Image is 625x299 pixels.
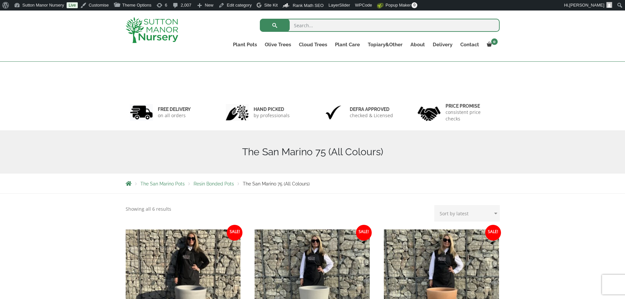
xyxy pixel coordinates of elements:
[491,38,498,45] span: 0
[126,17,178,43] img: logo
[434,205,500,222] select: Shop order
[456,40,483,49] a: Contact
[418,102,441,122] img: 4.jpg
[429,40,456,49] a: Delivery
[158,112,191,119] p: on all orders
[293,3,323,8] span: Rank Math SEO
[446,103,495,109] h6: Price promise
[126,181,500,186] nav: Breadcrumbs
[483,40,500,49] a: 0
[260,19,500,32] input: Search...
[569,3,604,8] span: [PERSON_NAME]
[229,40,261,49] a: Plant Pots
[194,181,234,186] a: Resin Bonded Pots
[364,40,406,49] a: Topiary&Other
[261,40,295,49] a: Olive Trees
[126,146,500,158] h1: The San Marino 75 (All Colours)
[130,104,153,121] img: 1.jpg
[356,225,372,241] span: Sale!
[446,109,495,122] p: consistent price checks
[264,3,278,8] span: Site Kit
[295,40,331,49] a: Cloud Trees
[331,40,364,49] a: Plant Care
[406,40,429,49] a: About
[411,2,417,8] span: 0
[140,181,185,186] a: The San Marino Pots
[227,225,242,241] span: Sale!
[126,205,171,213] p: Showing all 6 results
[254,106,290,112] h6: hand picked
[67,2,78,8] a: Live
[485,225,501,241] span: Sale!
[226,104,249,121] img: 2.jpg
[350,112,393,119] p: checked & Licensed
[158,106,191,112] h6: FREE DELIVERY
[243,181,310,186] span: The San Marino 75 (All Colours)
[254,112,290,119] p: by professionals
[322,104,345,121] img: 3.jpg
[350,106,393,112] h6: Defra approved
